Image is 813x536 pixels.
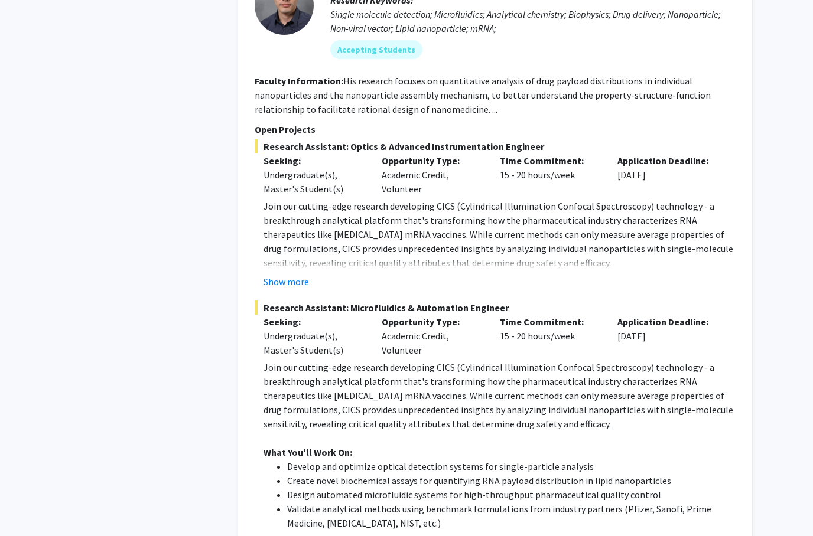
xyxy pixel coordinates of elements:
strong: What You'll Work On: [264,447,352,459]
div: Academic Credit, Volunteer [373,315,491,358]
p: Application Deadline: [617,315,718,329]
div: Undergraduate(s), Master's Student(s) [264,168,364,197]
div: 15 - 20 hours/week [491,154,609,197]
p: Seeking: [264,315,364,329]
li: Design automated microfluidic systems for high-throughput pharmaceutical quality control [287,488,736,502]
p: Opportunity Type: [382,315,482,329]
iframe: Chat [9,483,50,527]
span: Research Assistant: Optics & Advanced Instrumentation Engineer [255,140,736,154]
p: Time Commitment: [500,154,600,168]
div: [DATE] [609,315,727,358]
li: Develop and optimize optical detection systems for single-particle analysis [287,460,736,474]
mat-chip: Accepting Students [330,41,422,60]
div: [DATE] [609,154,727,197]
b: Faculty Information: [255,76,343,87]
p: Join our cutting-edge research developing CICS (Cylindrical Illumination Confocal Spectroscopy) t... [264,200,736,270]
li: Validate analytical methods using benchmark formulations from industry partners (Pfizer, Sanofi, ... [287,502,736,531]
div: Single molecule detection; Microfluidics; Analytical chemistry; Biophysics; Drug delivery; Nanopa... [330,8,736,36]
p: Open Projects [255,123,736,137]
li: Create novel biochemical assays for quantifying RNA payload distribution in lipid nanoparticles [287,474,736,488]
span: Research Assistant: Microfluidics & Automation Engineer [255,301,736,315]
p: Time Commitment: [500,315,600,329]
fg-read-more: His research focuses on quantitative analysis of drug payload distributions in individual nanopar... [255,76,711,116]
div: Undergraduate(s), Master's Student(s) [264,329,364,358]
p: Join our cutting-edge research developing CICS (Cylindrical Illumination Confocal Spectroscopy) t... [264,361,736,432]
button: Show more [264,275,309,289]
p: Opportunity Type: [382,154,482,168]
p: Seeking: [264,154,364,168]
div: 15 - 20 hours/week [491,315,609,358]
div: Academic Credit, Volunteer [373,154,491,197]
p: Application Deadline: [617,154,718,168]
